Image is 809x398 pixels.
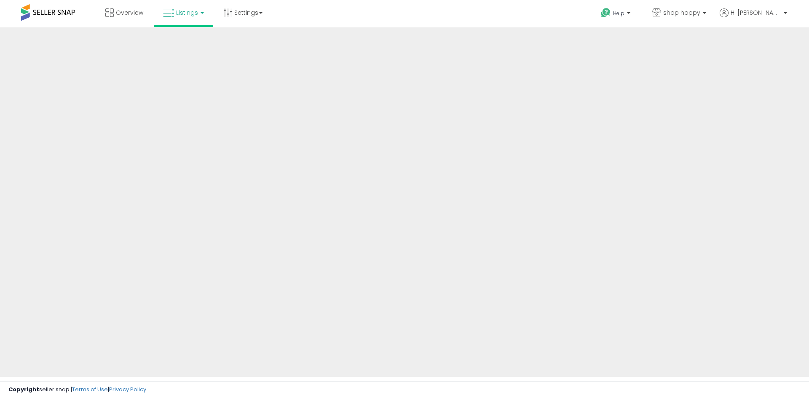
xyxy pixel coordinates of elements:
[116,8,143,17] span: Overview
[613,10,624,17] span: Help
[600,8,611,18] i: Get Help
[663,8,700,17] span: shop happy
[720,8,787,27] a: Hi [PERSON_NAME]
[594,1,639,27] a: Help
[731,8,781,17] span: Hi [PERSON_NAME]
[176,8,198,17] span: Listings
